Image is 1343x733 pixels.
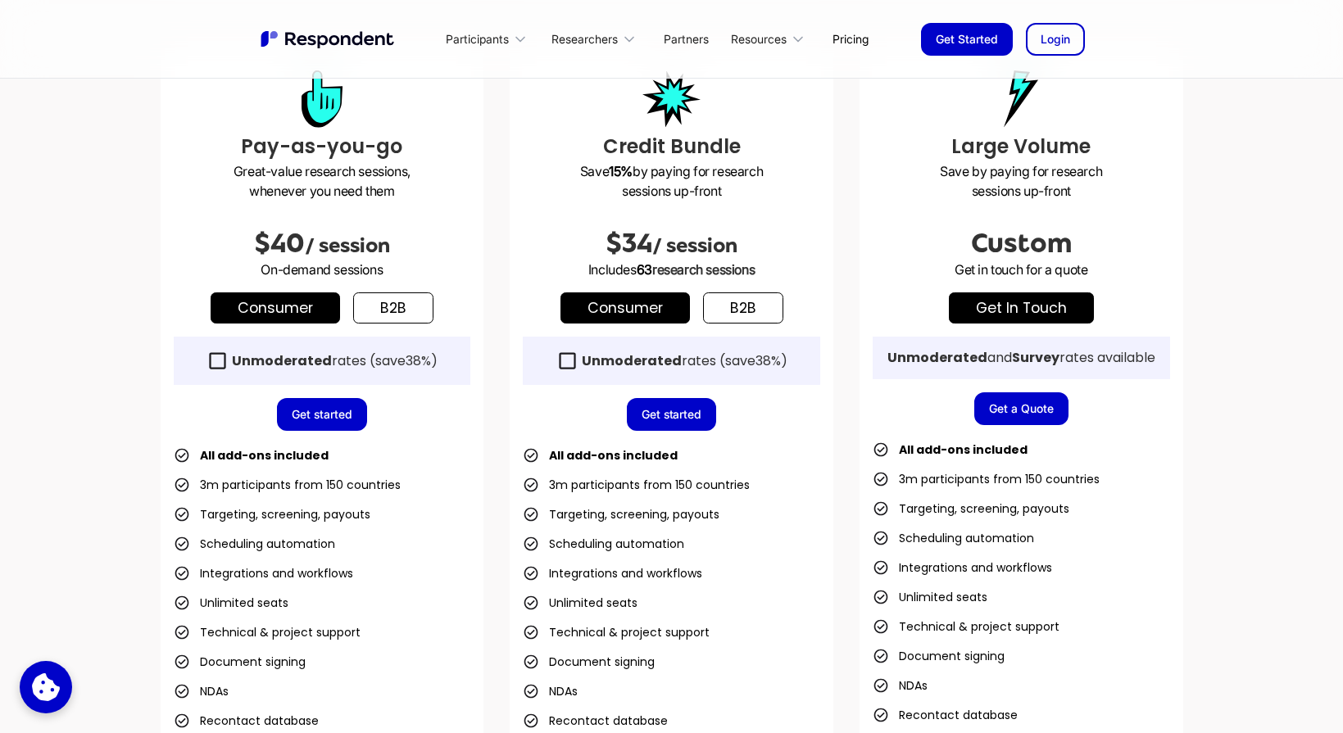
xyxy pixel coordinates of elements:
[873,260,1170,279] p: Get in touch for a quote
[582,351,682,370] strong: Unmoderated
[609,163,633,179] strong: 15%
[606,228,652,258] span: $34
[523,132,820,161] h3: Credit Bundle
[174,650,306,673] li: Document signing
[523,473,750,496] li: 3m participants from 150 countries
[731,31,787,48] div: Resources
[582,353,787,369] div: rates (save )
[211,292,340,324] a: Consumer
[174,591,288,614] li: Unlimited seats
[887,348,987,367] strong: Unmoderated
[523,591,637,614] li: Unlimited seats
[627,398,717,431] a: Get started
[542,20,650,58] div: Researchers
[873,586,987,609] li: Unlimited seats
[921,23,1013,56] a: Get Started
[652,234,737,257] span: / session
[873,497,1069,520] li: Targeting, screening, payouts
[523,709,668,732] li: Recontact database
[174,260,471,279] p: On-demand sessions
[406,351,431,370] span: 38%
[819,20,882,58] a: Pricing
[873,674,928,697] li: NDAs
[873,704,1018,726] li: Recontact database
[651,20,722,58] a: Partners
[551,31,618,48] div: Researchers
[722,20,819,58] div: Resources
[523,562,702,585] li: Integrations and workflows
[174,680,229,703] li: NDAs
[305,234,390,257] span: / session
[174,709,319,732] li: Recontact database
[174,473,401,496] li: 3m participants from 150 countries
[446,31,509,48] div: Participants
[232,351,332,370] strong: Unmoderated
[259,29,398,50] a: home
[523,650,655,673] li: Document signing
[174,132,471,161] h3: Pay-as-you-go
[873,556,1052,579] li: Integrations and workflows
[974,392,1069,425] a: Get a Quote
[873,161,1170,201] p: Save by paying for research sessions up-front
[949,292,1094,324] a: get in touch
[873,615,1059,638] li: Technical & project support
[277,398,367,431] a: Get started
[873,468,1100,491] li: 3m participants from 150 countries
[1026,23,1085,56] a: Login
[637,261,652,278] span: 63
[703,292,783,324] a: b2b
[887,350,1155,366] div: and rates available
[174,562,353,585] li: Integrations and workflows
[873,132,1170,161] h3: Large Volume
[523,621,710,644] li: Technical & project support
[200,447,329,464] strong: All add-ons included
[259,29,398,50] img: Untitled UI logotext
[174,621,361,644] li: Technical & project support
[1012,348,1059,367] strong: Survey
[523,680,578,703] li: NDAs
[523,532,684,555] li: Scheduling automation
[232,353,438,369] div: rates (save )
[254,228,305,258] span: $40
[174,503,370,526] li: Targeting, screening, payouts
[523,161,820,201] p: Save by paying for research sessions up-front
[873,527,1034,550] li: Scheduling automation
[560,292,690,324] a: Consumer
[523,260,820,279] p: Includes
[437,20,542,58] div: Participants
[652,261,755,278] span: research sessions
[899,441,1028,458] strong: All add-ons included
[755,351,781,370] span: 38%
[523,503,719,526] li: Targeting, screening, payouts
[873,645,1005,667] li: Document signing
[174,161,471,201] p: Great-value research sessions, whenever you need them
[971,228,1072,258] span: Custom
[353,292,433,324] a: b2b
[174,532,335,555] li: Scheduling automation
[549,447,678,464] strong: All add-ons included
